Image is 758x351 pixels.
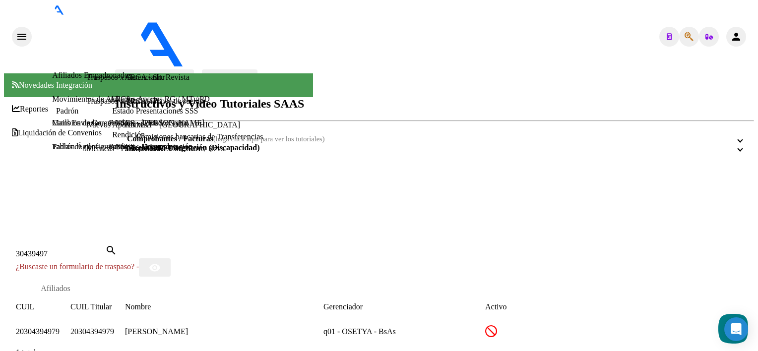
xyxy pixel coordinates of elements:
span: ¿Buscaste un formulario de traspaso? - [16,262,139,271]
a: Traspasos Res. 01/2025 y Revs. [125,144,226,153]
datatable-header-cell: Nombre [125,300,323,313]
h2: Instructivos y Video Tutoriales SAAS [115,97,754,111]
datatable-header-cell: Gerenciador [323,300,485,313]
div: [PERSON_NAME] [125,325,323,338]
a: ARCA - Sit. Revista [125,73,189,82]
div: Open Intercom Messenger [724,317,748,341]
span: Liquidación de Convenios [12,128,102,137]
span: Nombre [125,302,151,311]
a: Facturas - Documentación [109,142,192,151]
mat-icon: person [730,31,742,43]
span: 20304394979 [70,327,114,336]
span: CUIL [16,302,34,311]
mat-icon: search [105,244,117,256]
a: Estado Presentaciones SSS [112,107,198,115]
a: Cambios de Gerenciador [52,118,131,127]
a: Padrón Ágil [52,142,91,151]
button: Launch chat [718,314,748,344]
span: q01 - OSETYA - BsAs [323,327,396,336]
a: Movimientos de Afiliados [52,95,135,103]
span: CUIL Titular [70,302,112,311]
div: Afiliados [41,284,70,293]
mat-icon: remove_red_eye [149,262,161,274]
a: Facturas - Listado/Carga [109,118,187,127]
datatable-header-cell: Activo [485,300,637,313]
span: Sistema [12,152,44,161]
datatable-header-cell: CUIL [16,300,70,313]
span: Gerenciador [323,302,363,311]
img: Logo SAAS [32,15,267,67]
datatable-header-cell: CUIL Titular [70,300,125,313]
mat-icon: menu [16,31,28,43]
span: Reportes [12,105,48,114]
a: Afiliados Empadronados [52,71,131,79]
span: Activo [485,302,507,311]
span: - [PERSON_NAME] [267,60,336,69]
span: 20304394979 [16,327,60,336]
span: Novedades Integración [12,81,92,89]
